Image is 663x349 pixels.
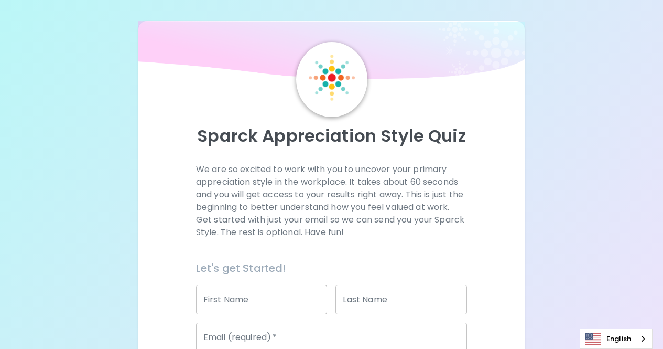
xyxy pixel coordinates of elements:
[196,163,467,239] p: We are so excited to work with you to uncover your primary appreciation style in the workplace. I...
[580,329,653,349] div: Language
[151,125,513,146] p: Sparck Appreciation Style Quiz
[196,260,467,277] h6: Let's get Started!
[580,329,653,349] aside: Language selected: English
[138,21,525,84] img: wave
[580,329,652,348] a: English
[309,55,355,101] img: Sparck Logo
